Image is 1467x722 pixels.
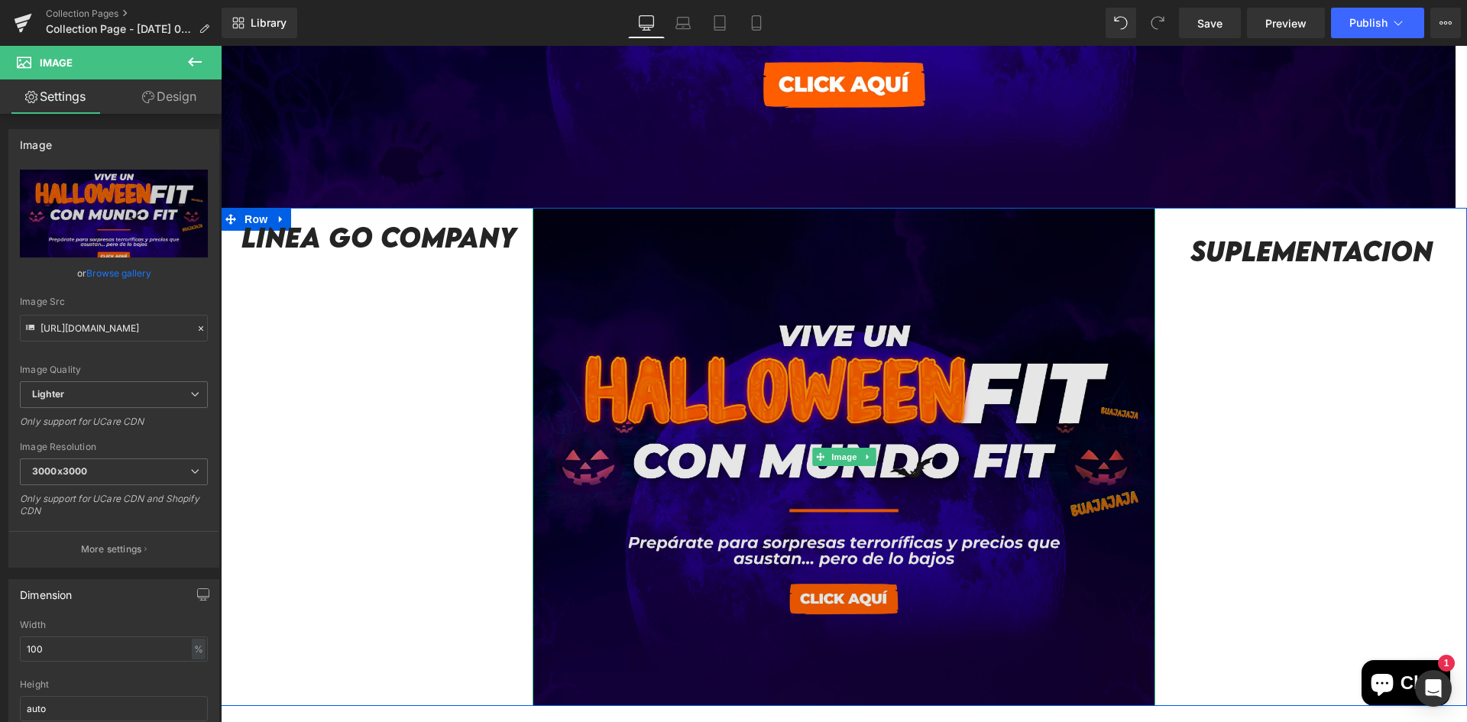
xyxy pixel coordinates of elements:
[20,679,208,690] div: Height
[86,260,151,287] a: Browse gallery
[114,79,225,114] a: Design
[20,296,208,307] div: Image Src
[20,442,208,452] div: Image Resolution
[81,542,142,556] p: More settings
[9,531,219,567] button: More settings
[1265,15,1307,31] span: Preview
[40,57,73,69] span: Image
[20,493,208,527] div: Only support for UCare CDN and Shopify CDN
[32,388,64,400] b: Lighter
[1415,670,1452,707] div: Open Intercom Messenger
[639,402,655,420] a: Expand / Collapse
[20,364,208,375] div: Image Quality
[958,189,1223,222] h2: suplementacion
[20,416,208,438] div: Only support for UCare CDN
[32,465,87,477] b: 3000x3000
[701,8,738,38] a: Tablet
[20,696,208,721] input: auto
[1247,8,1325,38] a: Preview
[20,620,208,630] div: Width
[20,315,208,342] input: Link
[222,8,297,38] a: New Library
[1331,8,1424,38] button: Publish
[665,8,701,38] a: Laptop
[738,8,775,38] a: Mobile
[1142,8,1173,38] button: Redo
[628,8,665,38] a: Desktop
[20,130,52,151] div: Image
[192,639,206,659] div: %
[1349,17,1388,29] span: Publish
[46,23,193,35] span: Collection Page - [DATE] 08:11:01
[1430,8,1461,38] button: More
[20,265,208,281] div: or
[1106,8,1136,38] button: Undo
[1197,15,1222,31] span: Save
[46,8,222,20] a: Collection Pages
[17,175,300,208] h2: Linea GO company
[20,580,73,601] div: Dimension
[251,16,287,30] span: Library
[607,402,640,420] span: Image
[20,636,208,662] input: auto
